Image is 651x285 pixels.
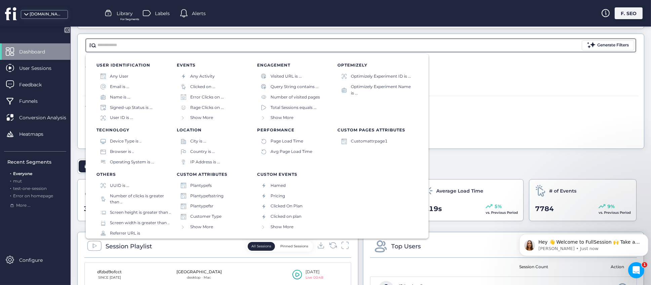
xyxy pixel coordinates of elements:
iframe: Intercom live chat [628,262,644,278]
div: Name is ... [110,94,130,100]
div: IP Address is ... [190,159,220,165]
span: Feedback [19,81,52,88]
button: Generate Filters [582,40,634,50]
span: EVENT FILTERS [85,101,121,107]
div: Plantypefs [190,182,212,189]
mat-header-cell: Action [567,258,632,277]
p: TECHNOLOGY [96,128,177,132]
span: vs. Previous Period [486,210,518,215]
span: Configure [19,256,53,264]
span: 3703 [84,204,103,214]
div: Generate Filters [597,42,629,48]
button: All Sessions [248,242,275,251]
mat-header-cell: Session Count [501,258,567,277]
div: Clicked on ... [190,84,215,90]
div: Avg Page Load Time [271,149,312,155]
div: Session Playlist [106,242,152,251]
div: Operating System is ... [110,159,154,165]
div: [DATE] [306,269,323,275]
span: Dashboard [19,48,55,55]
p: CUSTOM EVENTS [257,172,337,176]
span: . [10,185,11,191]
div: Visited URL is ... [271,73,302,80]
span: Alerts [192,10,206,17]
div: City is ... [190,138,206,145]
p: ENGAGEMENT [257,63,337,67]
div: Country is ... [190,149,215,155]
div: UUID is ... [110,182,129,189]
button: Pinned Sessions [277,242,312,251]
div: Clicked On Plan [271,203,302,209]
span: vs. Previous Period [599,210,631,215]
div: Live 00:48 [306,275,323,280]
span: Conversion Analysis [19,114,76,121]
span: 9% [607,203,615,210]
div: SINCE [DATE] [93,275,126,280]
span: Heatmaps [19,130,53,138]
div: Any Activity [190,73,215,80]
div: [GEOGRAPHIC_DATA] [176,269,222,275]
div: dfzbd9ofcct [93,269,126,275]
div: Screen width is greater than .. [110,220,170,226]
div: Clicked on plan [271,213,301,220]
span: Show More [190,115,213,121]
div: Rage Clicks on ... [190,105,224,111]
div: Hamed [271,182,286,189]
div: Query String contains ... [271,84,319,90]
div: Email is ... [110,84,129,90]
span: Show More [271,115,293,121]
div: Error Clicks on ... [190,94,224,100]
span: Funnels [19,97,48,105]
span: Show More [271,224,293,230]
div: Device Type is .. [110,138,141,145]
span: USER FILTERS [85,62,119,68]
span: . [10,177,11,184]
span: Users that completed steps [85,113,141,119]
span: Error on homepage [13,193,53,198]
span: # of Events [549,187,576,195]
div: Customer Type [190,213,221,220]
div: desktop · Mac [176,275,222,280]
span: More ... [16,202,31,209]
div: Pricing [271,193,285,199]
p: OTHERS [96,172,177,176]
span: 1 [642,262,647,268]
span: . [10,192,11,198]
div: Plantypefsstring [190,193,223,199]
span: For Segments [120,17,139,22]
div: Browser is .. [110,149,134,155]
p: OPTEMIZELY [337,63,418,67]
div: User ID is ... [110,115,133,121]
div: Referrer URL is [110,230,140,237]
span: mut [13,178,22,184]
p: USER IDENTIFICATION [96,63,177,67]
span: test-one-session [13,186,47,191]
div: Signed-up Status is ... [110,105,153,111]
div: Number of visited pages [271,94,320,100]
span: Library [117,10,133,17]
div: Plantypefsr [190,203,213,209]
span: Average Load Time [436,187,483,195]
p: LOCATION [177,128,257,132]
div: Number of clicks is greater than .. [110,193,173,206]
span: 7784 [535,204,554,214]
div: [DOMAIN_NAME] [30,11,63,17]
div: F. SEO [615,7,643,19]
p: EVENTS [177,63,257,67]
p: CUSTOM ATTRIBUTES [177,172,257,176]
div: Screen height is greater than .. [110,209,171,216]
div: Any User [110,73,128,80]
div: Total Sessions equals ... [271,105,317,111]
p: CUSTOM PAGES ATTRIBUTES [337,128,418,132]
span: 5% [494,203,502,210]
div: Optimizely Experiment Name is ... [351,84,414,96]
div: Page Load Time [271,138,303,145]
div: Top Users [391,242,421,251]
iframe: Intercom notifications message [517,220,651,267]
span: Everyone [13,171,32,176]
p: PERFORMANCE [257,128,337,132]
span: 3.19s [422,204,442,214]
